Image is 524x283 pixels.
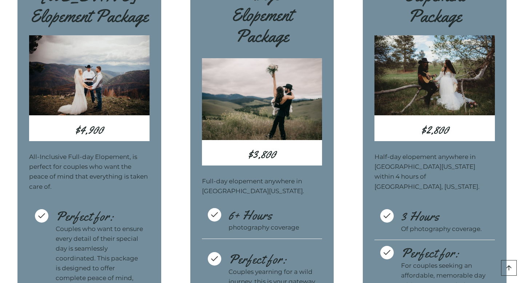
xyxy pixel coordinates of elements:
h3: $4,900 [29,119,150,141]
p: Full-day elopement anywhere in [GEOGRAPHIC_DATA][US_STATE]. [202,176,322,196]
h3: Perfect for: [56,209,144,224]
img: Little Smith Creek Ranch Montana Elopement playing music [374,35,495,115]
p: All-Inclusive Full-day Elopement, is perfect for couples who want the peace of mind that everythi... [29,152,150,192]
p: Of photography coverage. [401,224,489,234]
h3: $3,800 [202,143,322,166]
h3: 3 Hours [401,209,489,224]
h3: Perfect for: [229,252,317,267]
p: Half-day elopement anywhere in [GEOGRAPHIC_DATA][US_STATE] within 4 hours of [GEOGRAPHIC_DATA], [... [374,152,495,192]
p: photography coverage [229,223,316,232]
h3: 6+ Hours [229,208,316,223]
h3: Perfect for: [401,246,489,261]
h3: $2,800 [374,119,495,141]
a: Scroll to top [501,260,517,276]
